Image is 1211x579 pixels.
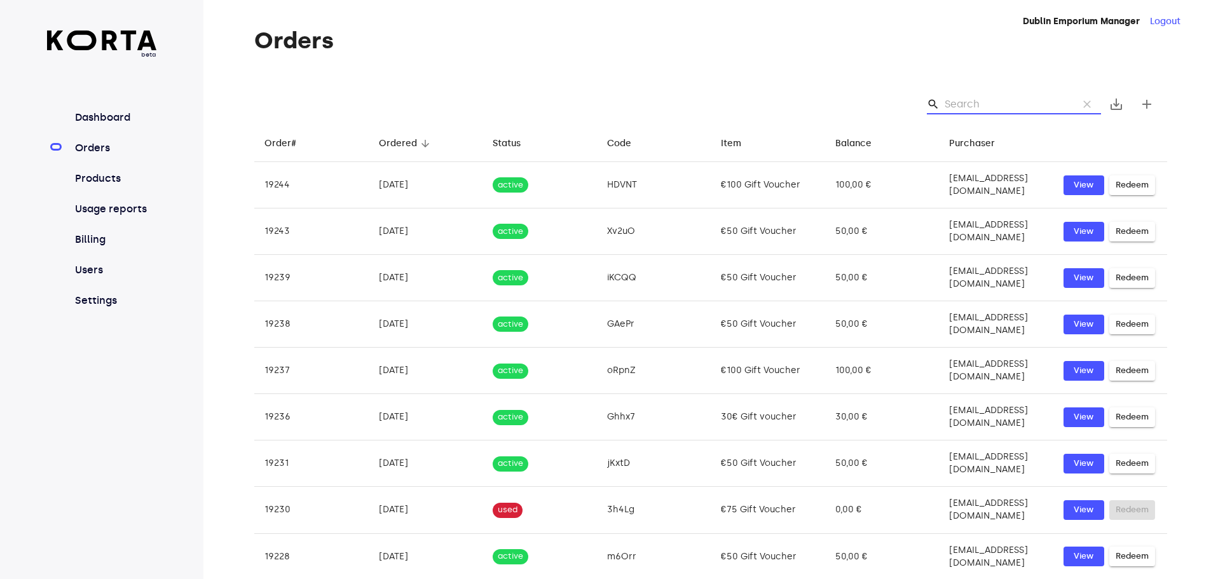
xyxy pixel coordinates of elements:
button: View [1064,268,1104,288]
span: active [493,411,528,423]
button: Redeem [1109,361,1155,381]
td: €100 Gift Voucher [711,348,825,394]
button: View [1064,454,1104,473]
a: Orders [72,140,157,156]
span: View [1070,317,1098,332]
td: 19243 [254,208,369,255]
div: Status [493,136,521,151]
td: [EMAIL_ADDRESS][DOMAIN_NAME] [939,394,1053,440]
td: 19239 [254,255,369,301]
button: Redeem [1109,268,1155,288]
h1: Orders [254,28,1167,53]
td: €50 Gift Voucher [711,301,825,348]
td: 19237 [254,348,369,394]
div: Code [607,136,631,151]
button: Redeem [1109,407,1155,427]
td: oRpnZ [597,348,711,394]
td: [DATE] [369,162,483,208]
td: 50,00 € [825,255,940,301]
td: 19230 [254,487,369,533]
button: View [1064,315,1104,334]
span: View [1070,178,1098,193]
a: beta [47,31,157,59]
td: [EMAIL_ADDRESS][DOMAIN_NAME] [939,255,1053,301]
span: beta [47,50,157,59]
span: active [493,272,528,284]
button: Redeem [1109,547,1155,566]
span: Code [607,136,648,151]
td: 100,00 € [825,348,940,394]
td: [DATE] [369,208,483,255]
td: €50 Gift Voucher [711,208,825,255]
span: Ordered [379,136,434,151]
span: View [1070,271,1098,285]
a: Dashboard [72,110,157,125]
span: active [493,365,528,377]
img: Korta [47,31,157,50]
td: [DATE] [369,487,483,533]
td: Xv2uO [597,208,711,255]
td: [EMAIL_ADDRESS][DOMAIN_NAME] [939,301,1053,348]
a: Users [72,262,157,278]
span: active [493,458,528,470]
td: 19244 [254,162,369,208]
button: Export [1101,89,1132,119]
span: Redeem [1116,549,1149,564]
td: [EMAIL_ADDRESS][DOMAIN_NAME] [939,440,1053,487]
a: View [1064,500,1104,520]
td: 30€ Gift voucher [711,394,825,440]
strong: Dublin Emporium Manager [1023,16,1140,27]
a: Usage reports [72,201,157,217]
td: 3h4Lg [597,487,711,533]
span: Redeem [1116,271,1149,285]
td: 19238 [254,301,369,348]
span: active [493,318,528,330]
a: Products [72,171,157,186]
span: Search [927,98,940,111]
td: 19231 [254,440,369,487]
span: Redeem [1116,410,1149,425]
td: [DATE] [369,301,483,348]
a: View [1064,547,1104,566]
td: Ghhx7 [597,394,711,440]
button: View [1064,361,1104,381]
td: GAePr [597,301,711,348]
span: active [493,550,528,562]
td: €75 Gift Voucher [711,487,825,533]
td: 0,00 € [825,487,940,533]
div: Item [721,136,741,151]
td: [DATE] [369,255,483,301]
a: Billing [72,232,157,247]
div: Balance [835,136,872,151]
span: active [493,226,528,238]
span: used [493,504,523,516]
td: [EMAIL_ADDRESS][DOMAIN_NAME] [939,208,1053,255]
span: active [493,179,528,191]
span: Redeem [1116,317,1149,332]
span: View [1070,503,1098,517]
button: Redeem [1109,175,1155,195]
a: Settings [72,293,157,308]
button: View [1064,175,1104,195]
button: Logout [1150,15,1180,28]
span: Balance [835,136,888,151]
span: arrow_downward [420,138,431,149]
button: Redeem [1109,315,1155,334]
button: View [1064,407,1104,427]
td: €50 Gift Voucher [711,440,825,487]
td: jKxtD [597,440,711,487]
td: 50,00 € [825,301,940,348]
span: Status [493,136,537,151]
span: View [1070,549,1098,564]
span: Order# [264,136,313,151]
span: View [1070,364,1098,378]
span: Purchaser [949,136,1011,151]
td: 30,00 € [825,394,940,440]
td: iKCQQ [597,255,711,301]
a: View [1064,222,1104,242]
